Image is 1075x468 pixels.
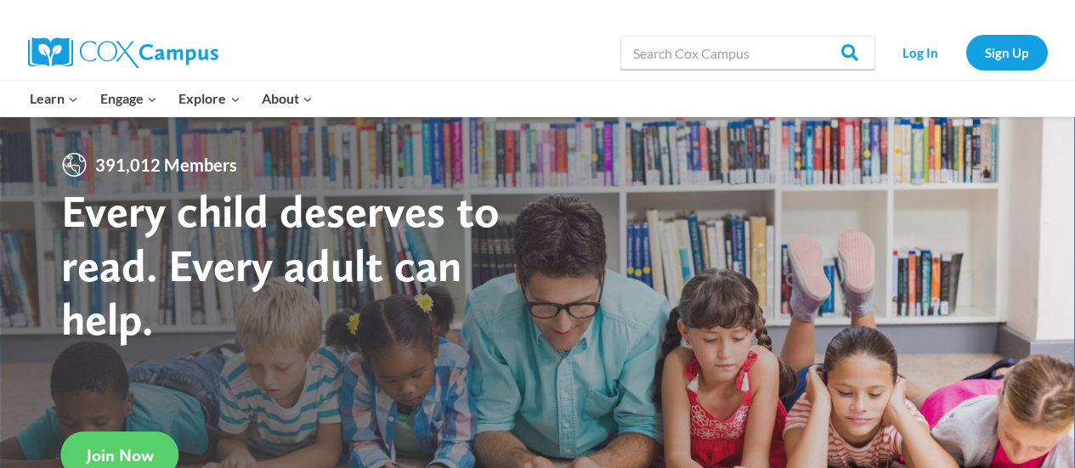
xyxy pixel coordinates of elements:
[966,35,1048,70] a: Sign Up
[28,37,218,68] img: Cox Campus
[100,87,157,110] span: Engage
[20,81,324,116] nav: Primary Navigation
[884,35,1048,70] nav: Secondary Navigation
[178,87,240,110] span: Explore
[61,183,500,346] strong: Every child deserves to read. Every adult can help.
[88,151,244,178] span: 391,012 Members
[884,35,958,70] a: Log In
[620,36,875,70] input: Search Cox Campus
[262,87,313,110] span: About
[87,445,154,465] span: Join Now
[30,87,78,110] span: Learn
